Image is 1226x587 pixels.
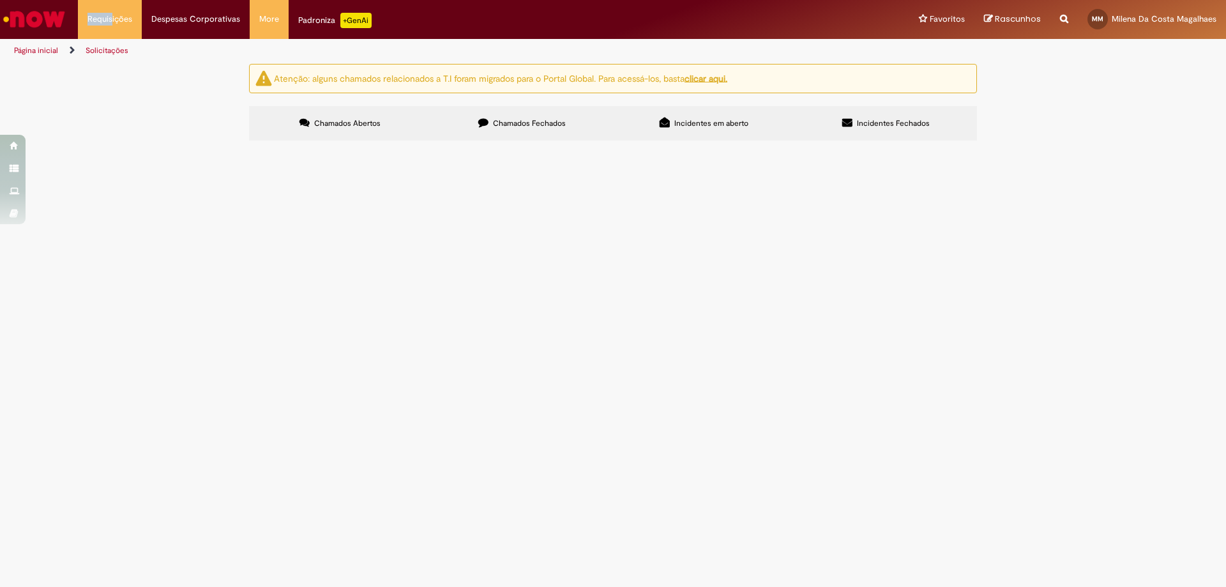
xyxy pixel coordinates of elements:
span: Milena Da Costa Magalhaes [1112,13,1216,24]
span: Rascunhos [995,13,1041,25]
span: Requisições [87,13,132,26]
ul: Trilhas de página [10,39,808,63]
span: Chamados Fechados [493,118,566,128]
span: Incidentes Fechados [857,118,930,128]
a: Rascunhos [984,13,1041,26]
span: Chamados Abertos [314,118,381,128]
span: MM [1092,15,1103,23]
a: Solicitações [86,45,128,56]
ng-bind-html: Atenção: alguns chamados relacionados a T.I foram migrados para o Portal Global. Para acessá-los,... [274,72,727,84]
span: Incidentes em aberto [674,118,748,128]
a: Página inicial [14,45,58,56]
span: Favoritos [930,13,965,26]
img: ServiceNow [1,6,67,32]
div: Padroniza [298,13,372,28]
a: clicar aqui. [685,72,727,84]
span: More [259,13,279,26]
p: +GenAi [340,13,372,28]
span: Despesas Corporativas [151,13,240,26]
